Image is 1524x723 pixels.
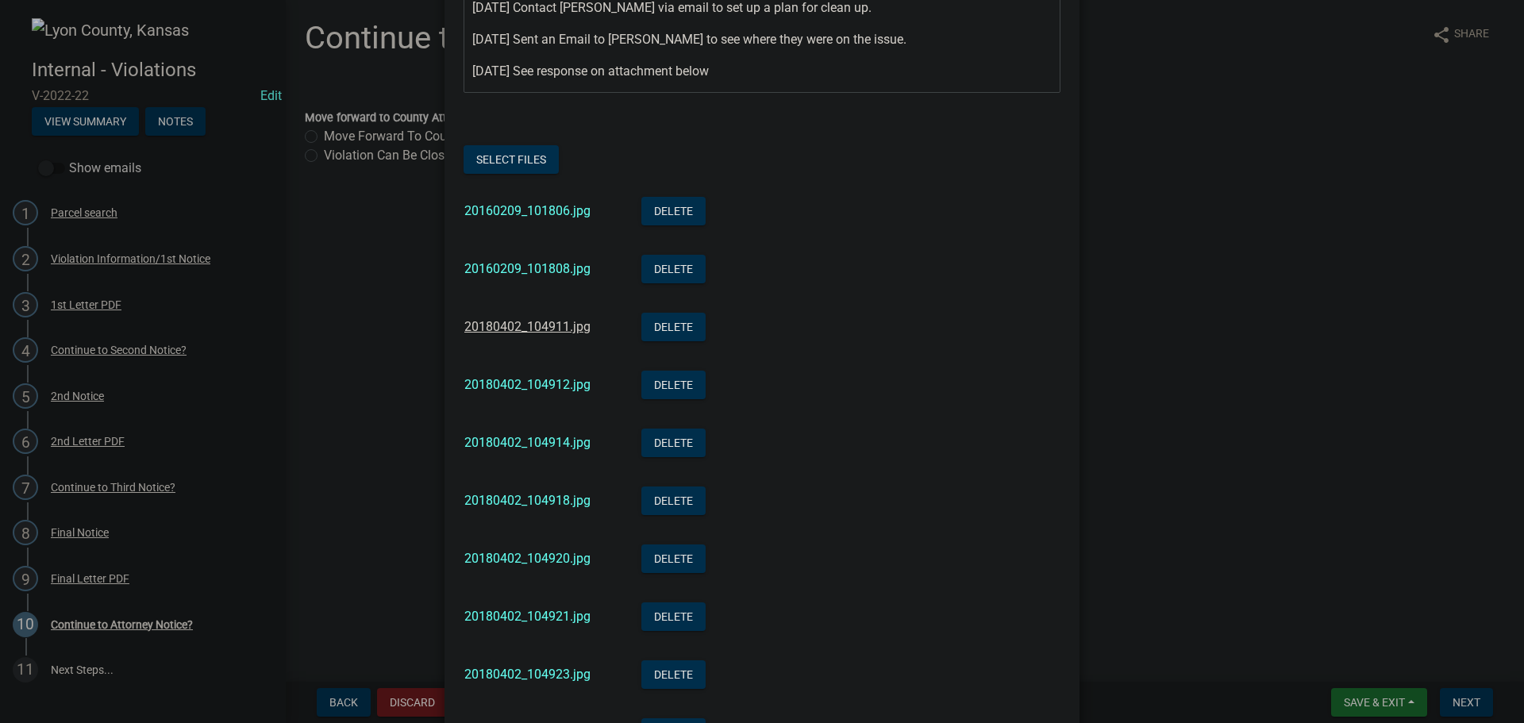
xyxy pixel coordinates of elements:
a: 20180402_104920.jpg [464,551,591,566]
wm-modal-confirm: Delete Document [641,321,706,336]
button: Delete [641,197,706,225]
button: Delete [641,371,706,399]
wm-modal-confirm: Delete Document [641,379,706,394]
button: Select files [464,145,559,174]
button: Delete [641,313,706,341]
a: 20160209_101808.jpg [464,261,591,276]
a: 20180402_104921.jpg [464,609,591,624]
a: 20180402_104914.jpg [464,435,591,450]
button: Delete [641,602,706,631]
wm-modal-confirm: Delete Document [641,436,706,452]
p: [DATE] Sent an Email to [PERSON_NAME] to see where they were on the issue. [472,30,1053,49]
button: Delete [641,429,706,457]
a: 20180402_104912.jpg [464,377,591,392]
wm-modal-confirm: Delete Document [641,494,706,510]
button: Delete [641,660,706,689]
wm-modal-confirm: Delete Document [641,668,706,683]
a: 20180402_104918.jpg [464,493,591,508]
a: 20180402_104923.jpg [464,667,591,682]
button: Delete [641,486,706,515]
wm-modal-confirm: Delete Document [641,552,706,567]
p: [DATE] See response on attachment below [472,62,1053,81]
button: Delete [641,544,706,573]
wm-modal-confirm: Delete Document [641,610,706,625]
wm-modal-confirm: Delete Document [641,205,706,220]
button: Delete [641,255,706,283]
a: 20180402_104911.jpg [464,319,591,334]
wm-modal-confirm: Delete Document [641,263,706,278]
a: 20160209_101806.jpg [464,203,591,218]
